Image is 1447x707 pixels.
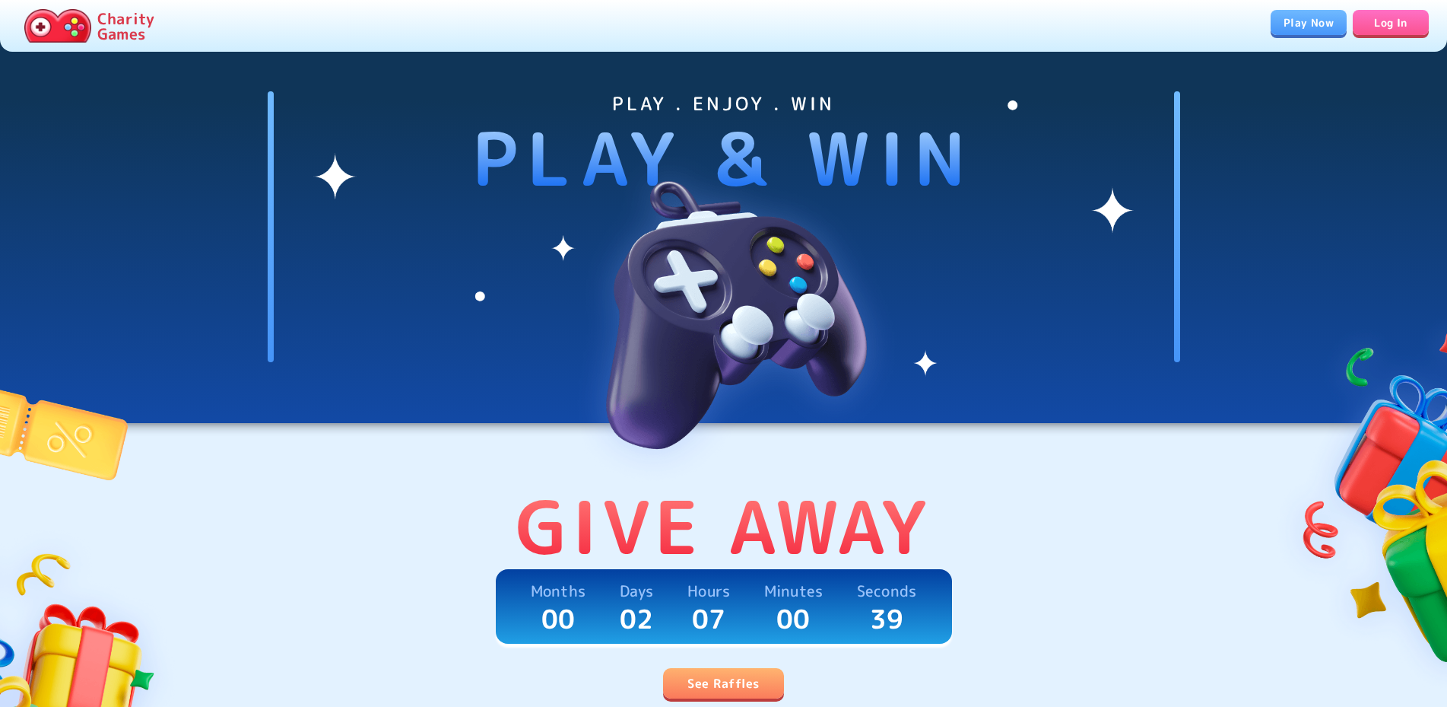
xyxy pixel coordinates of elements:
p: 00 [776,603,811,635]
p: Charity Games [97,11,154,41]
a: Months00Days02Hours07Minutes00Seconds39 [496,569,952,644]
p: 07 [692,603,726,635]
p: Seconds [857,578,916,603]
a: See Raffles [663,668,783,699]
p: 02 [620,603,654,635]
a: Play Now [1271,10,1347,35]
img: Charity.Games [24,9,91,43]
p: Minutes [764,578,823,603]
p: 00 [541,603,576,635]
img: gifts [1270,292,1447,697]
a: Charity Games [18,6,160,46]
p: Hours [687,578,730,603]
a: Log In [1353,10,1429,35]
p: Months [531,578,585,603]
img: hero-image [534,116,914,496]
p: Days [620,578,653,603]
img: shines [313,91,1134,387]
p: Give Away [516,484,931,569]
p: 39 [870,603,904,635]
